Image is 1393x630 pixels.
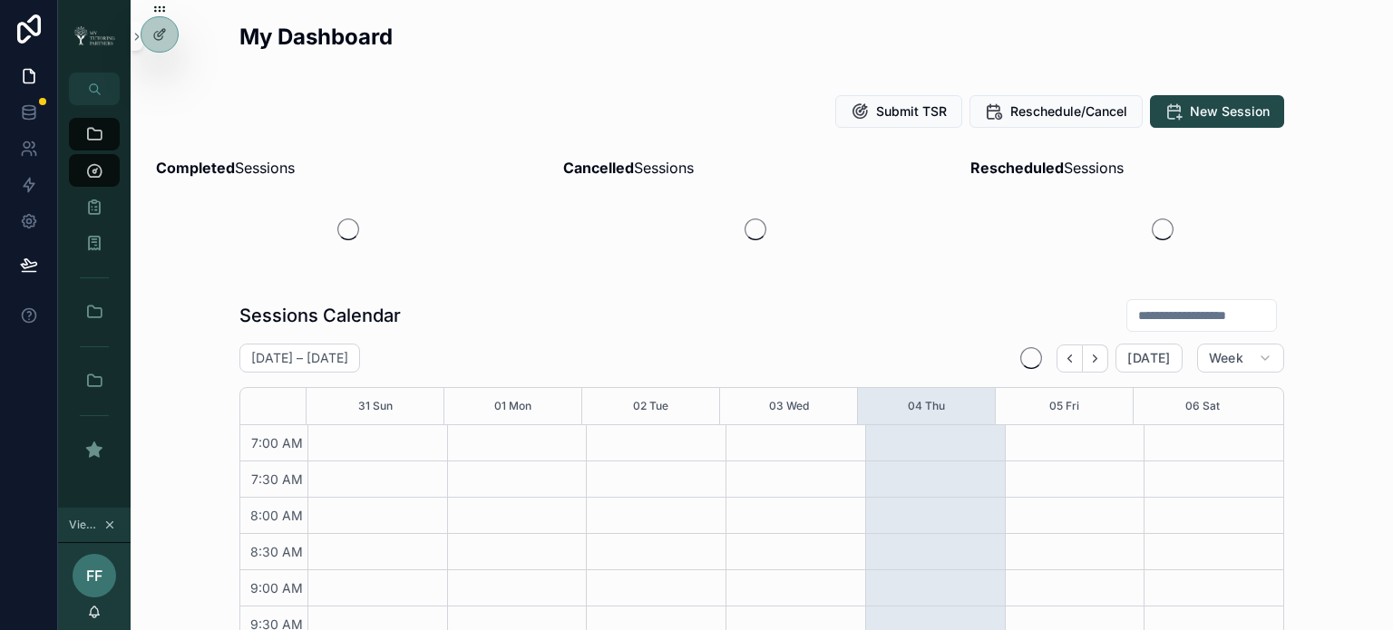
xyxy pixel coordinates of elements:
[239,22,393,52] h2: My Dashboard
[86,565,102,586] span: FF
[876,102,947,121] span: Submit TSR
[1185,388,1220,424] button: 06 Sat
[970,157,1124,179] span: Sessions
[247,471,307,487] span: 7:30 AM
[563,157,694,179] span: Sessions
[251,349,348,367] h2: [DATE] – [DATE]
[908,388,945,424] button: 04 Thu
[969,95,1143,128] button: Reschedule/Cancel
[1209,350,1243,366] span: Week
[633,388,668,424] button: 02 Tue
[494,388,531,424] button: 01 Mon
[1197,344,1284,373] button: Week
[835,95,962,128] button: Submit TSR
[246,580,307,596] span: 9:00 AM
[156,157,295,179] span: Sessions
[156,159,235,177] strong: Completed
[1127,350,1170,366] span: [DATE]
[1150,95,1284,128] button: New Session
[563,159,634,177] strong: Cancelled
[769,388,809,424] button: 03 Wed
[69,518,100,532] span: Viewing as Faith
[58,105,131,489] div: scrollable content
[358,388,393,424] button: 31 Sun
[247,435,307,451] span: 7:00 AM
[246,508,307,523] span: 8:00 AM
[239,303,401,328] h1: Sessions Calendar
[1190,102,1270,121] span: New Session
[1057,344,1083,373] button: Back
[246,544,307,559] span: 8:30 AM
[1010,102,1127,121] span: Reschedule/Cancel
[69,24,120,48] img: App logo
[970,159,1064,177] strong: Rescheduled
[1049,388,1079,424] button: 05 Fri
[1083,344,1108,373] button: Next
[1115,344,1182,373] button: [DATE]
